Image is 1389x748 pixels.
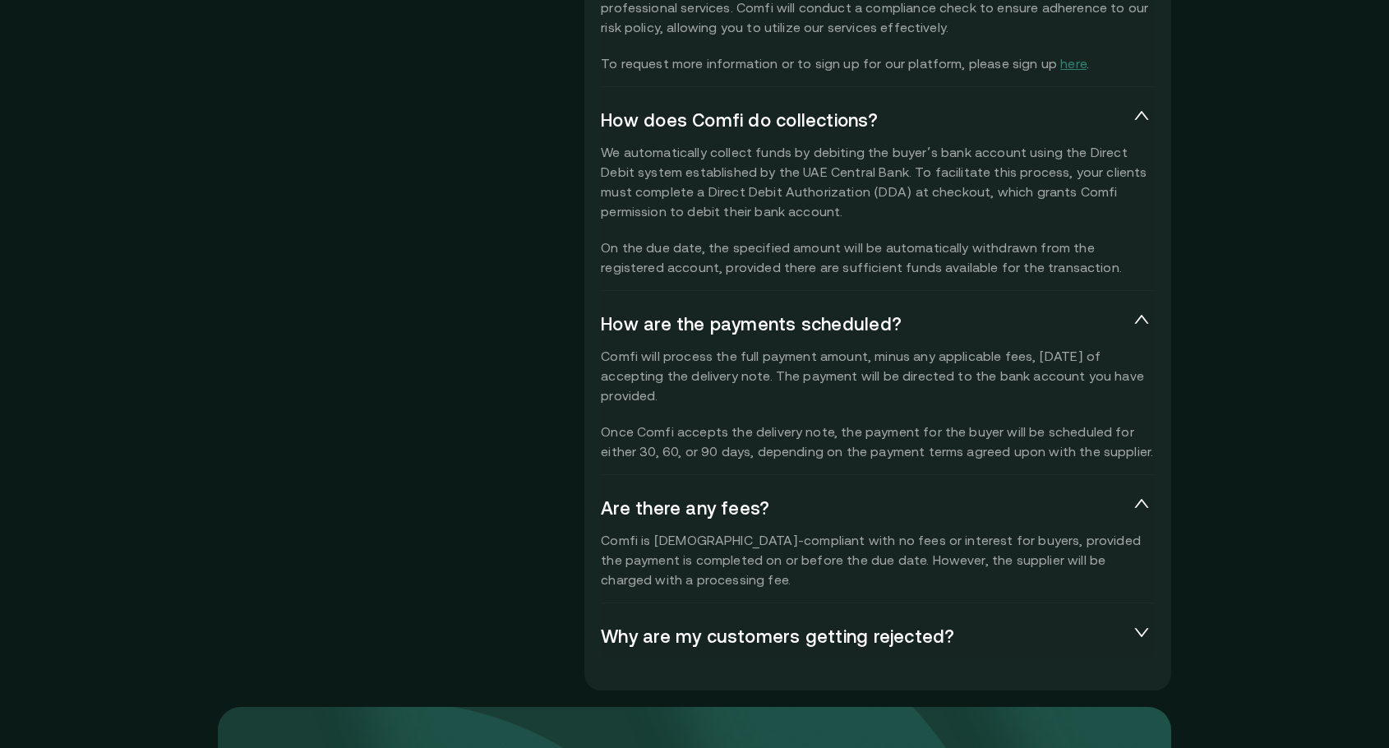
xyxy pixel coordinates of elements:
[601,99,1155,142] div: How does Comfi do collections?
[601,497,1128,520] span: Are there any fees?
[1133,108,1150,124] span: expanded
[1133,312,1150,328] span: expanded
[601,616,1155,658] div: Why are my customers getting rejected?
[601,142,1155,277] p: We automatically collect funds by debiting the buyer’s bank account using the Direct Debit system...
[601,303,1155,346] div: How are the payments scheduled?
[601,530,1155,589] p: Comfi is [DEMOGRAPHIC_DATA]-compliant with no fees or interest for buyers, provided the payment i...
[601,109,1128,132] span: How does Comfi do collections?
[601,626,1128,649] span: Why are my customers getting rejected?
[601,346,1155,461] p: Comfi will process the full payment amount, minus any applicable fees, [DATE] of accepting the de...
[1133,496,1150,512] span: expanded
[1133,624,1150,640] span: collapsed
[601,487,1155,530] div: Are there any fees?
[1060,56,1087,71] a: here
[601,313,1128,336] span: How are the payments scheduled?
